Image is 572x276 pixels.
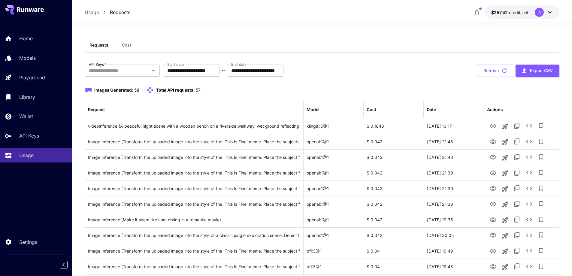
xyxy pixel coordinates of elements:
button: See details [523,214,535,226]
span: Requests [89,42,108,48]
div: $ 0.1848 [364,118,424,134]
button: Launch in playground [499,167,511,179]
span: 58 [134,87,139,93]
p: Playground [19,74,45,81]
span: Cost [122,42,131,48]
p: Settings [19,238,37,246]
div: Click to copy prompt [88,165,300,180]
div: openai:1@1 [304,165,364,180]
button: Add to library [535,198,547,210]
span: Images Generated: [94,87,133,93]
button: Launch in playground [499,230,511,242]
button: Launch in playground [499,136,511,148]
button: Add to library [535,182,547,194]
button: Add to library [535,167,547,179]
button: Copy TaskUUID [511,151,523,163]
p: Home [19,35,33,42]
button: Launch in playground [499,214,511,226]
div: Click to copy prompt [88,150,300,165]
div: 26 Aug, 2025 19:48 [424,259,484,274]
span: 57 [196,87,201,93]
div: openai:1@1 [304,196,364,212]
div: 26 Aug, 2025 20:05 [424,227,484,243]
div: 27 Aug, 2025 21:39 [424,180,484,196]
div: Click to copy prompt [88,118,300,134]
span: $257.42 [491,10,509,15]
button: Copy TaskUUID [511,167,523,179]
button: See details [523,198,535,210]
p: Library [19,93,35,101]
div: 27 Aug, 2025 21:38 [424,196,484,212]
button: View Image [487,135,499,147]
button: Launch in playground [499,183,511,195]
button: View Image [487,198,499,210]
div: $ 0.04 [364,243,424,259]
button: Add to library [535,229,547,241]
div: Cost [367,107,376,112]
div: Click to copy prompt [88,259,300,274]
button: View Image [487,151,499,163]
div: 26 Aug, 2025 19:49 [424,243,484,259]
div: bfl:3@1 [304,259,364,274]
div: openai:1@1 [304,134,364,149]
button: View Image [487,166,499,179]
button: View Image [487,182,499,194]
button: Copy TaskUUID [511,260,523,272]
div: $ 0.04 [364,259,424,274]
div: bfl:3@1 [304,243,364,259]
div: $ 0.042 [364,149,424,165]
button: Copy TaskUUID [511,135,523,147]
div: Click to copy prompt [88,196,300,212]
p: ~ [222,67,225,74]
nav: breadcrumb [85,9,130,16]
button: See details [523,229,535,241]
div: openai:1@1 [304,180,364,196]
div: 01 Sep, 2025 13:17 [424,118,484,134]
button: Open [149,66,158,75]
button: View Image [487,229,499,241]
button: Launch in playground [499,245,511,257]
button: See details [523,182,535,194]
div: openai:1@1 [304,227,364,243]
div: $257.41586 [491,9,530,16]
span: credits left [509,10,530,15]
button: Copy TaskUUID [511,198,523,210]
button: Add to library [535,151,547,163]
div: $ 0.042 [364,165,424,180]
button: Add to library [535,135,547,147]
button: Copy TaskUUID [511,182,523,194]
div: $ 0.042 [364,134,424,149]
button: View Image [487,260,499,272]
button: Copy TaskUUID [511,214,523,226]
p: Wallet [19,113,33,120]
button: Launch in playground [499,199,511,211]
button: See details [523,135,535,147]
div: Request [88,107,105,112]
div: Click to copy prompt [88,134,300,149]
div: Click to copy prompt [88,212,300,227]
label: API Keys [89,62,106,67]
p: API Keys [19,132,39,139]
div: $ 0.042 [364,196,424,212]
div: $ 0.042 [364,227,424,243]
div: klingai:5@1 [304,118,364,134]
a: Requests [110,9,130,16]
div: openai:1@1 [304,212,364,227]
div: 27 Aug, 2025 21:43 [424,149,484,165]
div: $ 0.042 [364,212,424,227]
button: Add to library [535,260,547,272]
div: Click to copy prompt [88,181,300,196]
button: Copy TaskUUID [511,229,523,241]
button: Collapse sidebar [60,261,68,268]
button: Launch in playground [499,152,511,164]
p: Models [19,54,36,62]
a: Usage [85,9,99,16]
button: Add to library [535,245,547,257]
div: Date [427,107,436,112]
button: Export CSV [516,65,559,77]
div: $ 0.042 [364,180,424,196]
button: $257.41586IA [485,5,559,19]
button: View Image [487,213,499,226]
